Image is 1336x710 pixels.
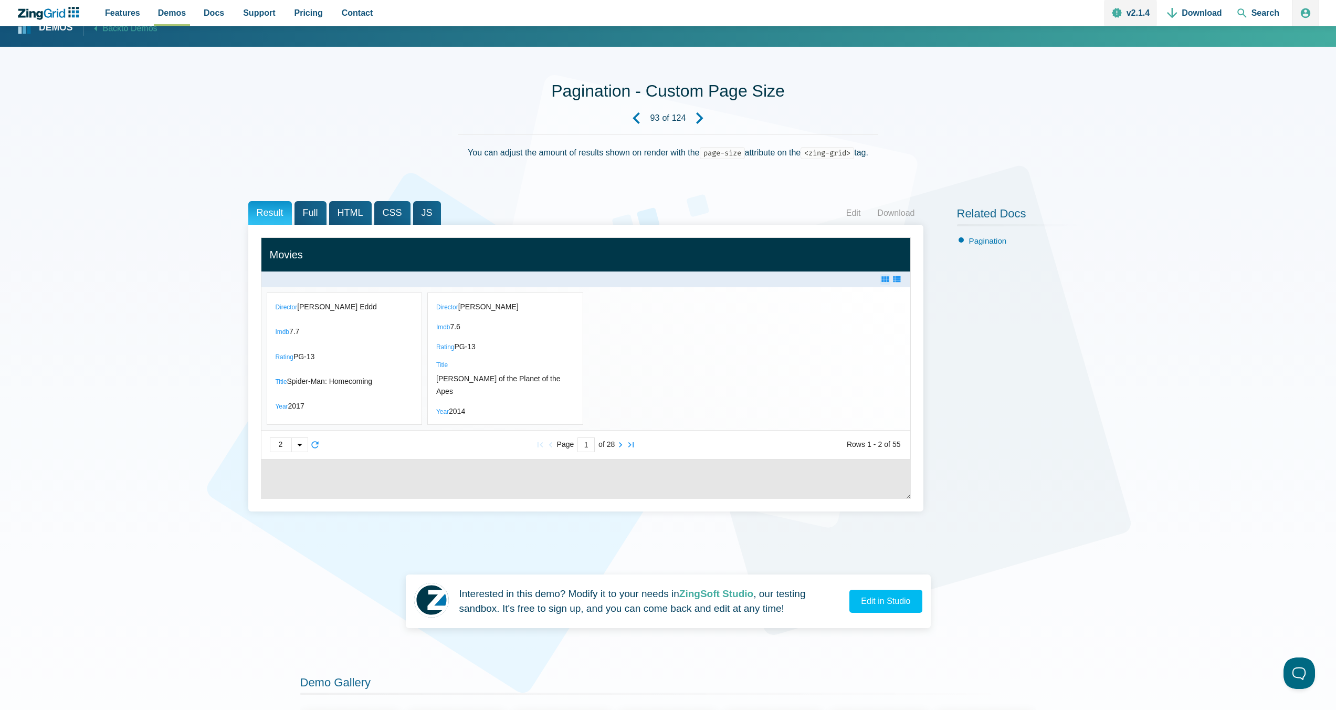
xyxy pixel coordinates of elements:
span: Year [436,408,449,415]
a: Download [869,205,923,221]
a: Pagination [969,236,1007,245]
zg-text: 2 [878,442,882,447]
a: Demos [18,22,73,35]
div: Movies [270,246,902,264]
zg-text: Page [557,442,574,447]
a: Next Demo [686,104,714,132]
h2: Related Docs [957,206,1088,226]
span: Back [103,22,157,36]
div: PG-13 [454,339,475,355]
span: Demos [158,6,186,20]
code: page-size [700,147,745,159]
span: Title [436,361,448,369]
zg-text: 28 [607,442,615,447]
zg-text: Rows [847,442,865,447]
div: 2017 [288,399,304,414]
zg-text: 55 [892,442,901,447]
span: Docs [204,6,224,20]
span: to Demos [121,24,157,33]
div: 2 [270,438,291,452]
zg-button: prevpage [545,440,556,450]
div: [PERSON_NAME] [458,299,519,315]
div: PG-13 [293,349,314,365]
span: Year [276,403,288,410]
span: Imdb [436,323,450,331]
span: Imdb [276,328,289,336]
span: HTML [329,201,372,225]
a: Backto Demos [83,20,157,36]
a: Edit in Studio [849,590,922,613]
strong: 124 [672,114,686,122]
div: 7.7 [289,324,299,340]
strong: ZingSoft Studio [679,588,753,599]
zg-button: layoutrow [891,274,902,285]
zg-button: lastpage [626,440,636,450]
zg-text: of [598,442,605,447]
zg-button: layoutcard [880,274,890,285]
input: Current Page [577,437,595,452]
div: Spider-Man: Homecoming [287,374,373,390]
span: Rating [436,343,454,351]
zg-text: of [884,442,890,447]
strong: 93 [650,114,660,122]
zg-text: - [874,442,876,447]
span: Director [276,304,298,311]
div: [PERSON_NAME] Eddd [297,299,377,315]
a: Previous Demo [622,104,650,132]
span: JS [413,201,441,225]
a: Edit [838,205,869,221]
div: You can adjust the amount of results shown on render with the attribute on the tag. [458,134,878,184]
div: [PERSON_NAME] of the Planet of the Apes [436,371,567,400]
zg-text: 1 [867,442,871,447]
span: Full [294,201,327,225]
span: Support [243,6,275,20]
a: ZingChart Logo. Click to return to the homepage [17,7,85,20]
zg-button: nextpage [615,440,626,450]
span: Rating [276,353,293,361]
zg-button: firstpage [535,440,545,450]
span: Contact [342,6,373,20]
h2: Demo Gallery [300,675,1036,695]
span: Features [105,6,140,20]
strong: Demos [39,23,73,33]
span: CSS [374,201,411,225]
h1: Pagination - Custom Page Size [551,80,785,104]
span: Title [276,378,287,385]
div: 7.6 [450,319,460,335]
span: Result [248,201,292,225]
span: Director [436,304,458,311]
code: <zing-grid> [801,147,854,159]
iframe: Toggle Customer Support [1284,657,1315,689]
span: of [662,114,669,122]
p: Interested in this demo? Modify it to your needs in , our testing sandbox. It's free to sign up, ... [459,587,841,617]
zg-button: reload [310,440,320,450]
span: Pricing [294,6,323,20]
div: 2014 [449,404,465,420]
